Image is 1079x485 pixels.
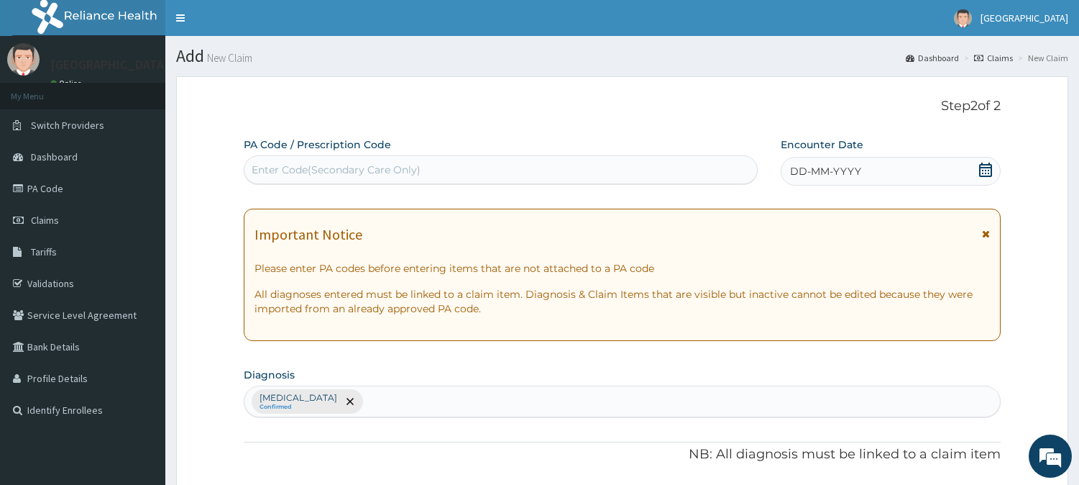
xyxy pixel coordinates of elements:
[31,245,57,258] span: Tariffs
[790,164,861,178] span: DD-MM-YYYY
[781,137,863,152] label: Encounter Date
[260,404,337,411] small: Confirmed
[974,52,1013,64] a: Claims
[31,119,104,132] span: Switch Providers
[244,445,1001,464] p: NB: All diagnosis must be linked to a claim item
[204,53,252,63] small: New Claim
[260,392,337,404] p: [MEDICAL_DATA]
[7,43,40,76] img: User Image
[254,261,990,276] p: Please enter PA codes before entering items that are not attached to a PA code
[50,58,169,71] p: [GEOGRAPHIC_DATA]
[344,395,357,408] span: remove selection option
[254,287,990,316] p: All diagnoses entered must be linked to a claim item. Diagnosis & Claim Items that are visible bu...
[31,150,78,163] span: Dashboard
[31,214,59,227] span: Claims
[244,368,295,382] label: Diagnosis
[244,99,1001,114] p: Step 2 of 2
[50,78,85,89] a: Online
[176,47,1068,65] h1: Add
[906,52,959,64] a: Dashboard
[1014,52,1068,64] li: New Claim
[252,163,421,177] div: Enter Code(Secondary Care Only)
[954,9,972,27] img: User Image
[981,12,1068,24] span: [GEOGRAPHIC_DATA]
[254,227,362,242] h1: Important Notice
[244,137,391,152] label: PA Code / Prescription Code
